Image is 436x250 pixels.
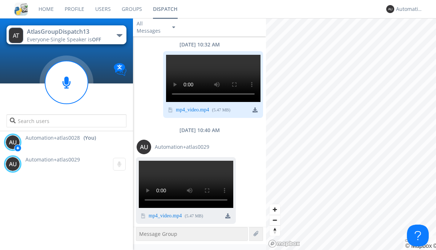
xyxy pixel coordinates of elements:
img: video icon [168,107,173,112]
button: Toggle attribution [405,239,411,242]
img: video icon [141,213,146,218]
img: 373638.png [137,140,151,154]
img: 373638.png [386,5,394,13]
div: (You) [84,134,96,142]
div: AtlasGroupDispatch13 [27,28,109,36]
span: Zoom out [270,215,280,225]
span: Automation+atlas0029 [25,156,80,163]
img: 373638.png [5,157,20,171]
button: Reset bearing to north [270,225,280,236]
img: 373638.png [5,135,20,149]
span: Single Speaker is [51,36,101,43]
a: Mapbox [405,243,432,249]
input: Search users [7,114,126,127]
span: Automation+atlas0028 [25,134,80,142]
a: mp4_video.mp4 [149,213,182,219]
div: ( 5.47 MB ) [185,213,203,219]
button: AtlasGroupDispatch13Everyone·Single Speaker isOFF [7,25,126,44]
img: caret-down-sm.svg [172,26,175,28]
a: Mapbox logo [268,239,300,248]
img: 373638.png [9,28,23,43]
img: download media button [225,213,230,218]
img: cddb5a64eb264b2086981ab96f4c1ba7 [15,3,28,16]
button: Zoom in [270,204,280,215]
div: All Messages [137,20,166,34]
span: OFF [92,36,101,43]
a: mp4_video.mp4 [176,107,209,113]
iframe: Toggle Customer Support [407,225,429,246]
span: Automation+atlas0029 [155,143,209,151]
div: Automation+atlas0028 [396,5,423,13]
div: [DATE] 10:32 AM [133,41,266,48]
div: ( 5.47 MB ) [212,107,230,113]
img: download media button [253,107,258,112]
button: Zoom out [270,215,280,225]
img: Translation enabled [114,63,126,76]
div: [DATE] 10:40 AM [133,127,266,134]
div: Everyone · [27,36,109,43]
